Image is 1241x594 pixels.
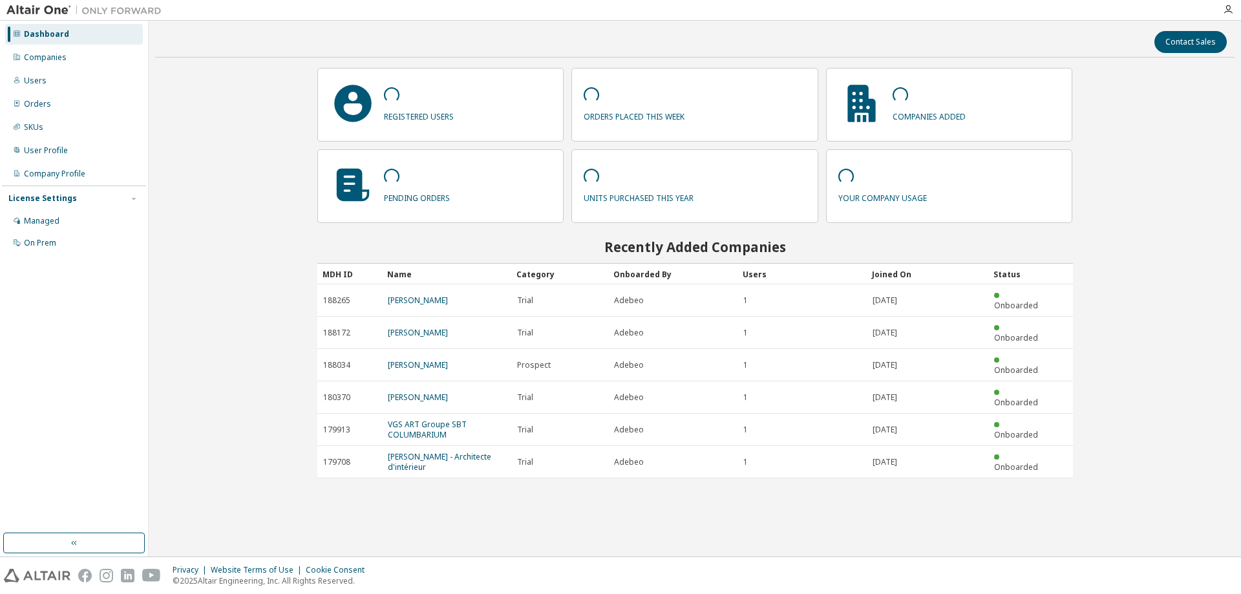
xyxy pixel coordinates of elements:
[994,365,1038,376] span: Onboarded
[24,29,69,39] div: Dashboard
[323,457,350,467] span: 179708
[614,392,644,403] span: Adebeo
[388,327,448,338] a: [PERSON_NAME]
[517,425,533,435] span: Trial
[4,569,70,582] img: altair_logo.svg
[24,122,43,133] div: SKUs
[743,328,748,338] span: 1
[388,295,448,306] a: [PERSON_NAME]
[614,457,644,467] span: Adebeo
[743,295,748,306] span: 1
[517,360,551,370] span: Prospect
[78,569,92,582] img: facebook.svg
[994,300,1038,311] span: Onboarded
[517,295,533,306] span: Trial
[584,189,694,204] p: units purchased this year
[584,107,684,122] p: orders placed this week
[873,360,897,370] span: [DATE]
[323,295,350,306] span: 188265
[873,457,897,467] span: [DATE]
[317,239,1073,255] h2: Recently Added Companies
[873,295,897,306] span: [DATE]
[173,575,372,586] p: © 2025 Altair Engineering, Inc. All Rights Reserved.
[994,397,1038,408] span: Onboarded
[24,145,68,156] div: User Profile
[323,360,350,370] span: 188034
[142,569,161,582] img: youtube.svg
[388,419,467,440] a: VGS ART Groupe SBT COLUMBARIUM
[24,169,85,179] div: Company Profile
[24,216,59,226] div: Managed
[6,4,168,17] img: Altair One
[873,425,897,435] span: [DATE]
[24,52,67,63] div: Companies
[614,425,644,435] span: Adebeo
[121,569,134,582] img: linkedin.svg
[838,189,927,204] p: your company usage
[614,295,644,306] span: Adebeo
[873,328,897,338] span: [DATE]
[387,264,506,284] div: Name
[994,461,1038,472] span: Onboarded
[516,264,603,284] div: Category
[388,392,448,403] a: [PERSON_NAME]
[872,264,983,284] div: Joined On
[323,328,350,338] span: 188172
[613,264,732,284] div: Onboarded By
[743,425,748,435] span: 1
[517,392,533,403] span: Trial
[323,392,350,403] span: 180370
[994,332,1038,343] span: Onboarded
[517,457,533,467] span: Trial
[384,107,454,122] p: registered users
[743,264,862,284] div: Users
[993,264,1048,284] div: Status
[893,107,966,122] p: companies added
[384,189,450,204] p: pending orders
[306,565,372,575] div: Cookie Consent
[173,565,211,575] div: Privacy
[743,360,748,370] span: 1
[614,328,644,338] span: Adebeo
[994,429,1038,440] span: Onboarded
[323,425,350,435] span: 179913
[873,392,897,403] span: [DATE]
[1154,31,1227,53] button: Contact Sales
[388,359,448,370] a: [PERSON_NAME]
[388,451,491,472] a: [PERSON_NAME] - Architecte d'intérieur
[743,457,748,467] span: 1
[517,328,533,338] span: Trial
[100,569,113,582] img: instagram.svg
[211,565,306,575] div: Website Terms of Use
[24,99,51,109] div: Orders
[323,264,377,284] div: MDH ID
[24,76,47,86] div: Users
[8,193,77,204] div: License Settings
[24,238,56,248] div: On Prem
[614,360,644,370] span: Adebeo
[743,392,748,403] span: 1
